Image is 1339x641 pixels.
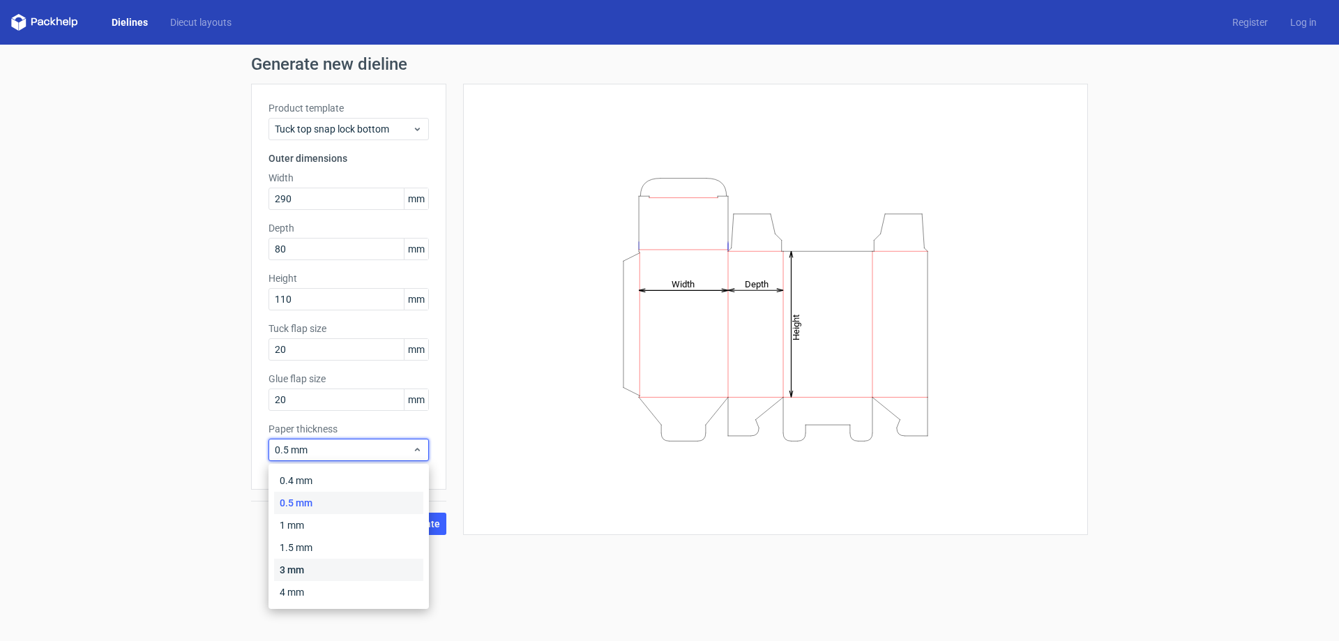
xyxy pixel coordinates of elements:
span: mm [404,239,428,259]
span: Tuck top snap lock bottom [275,122,412,136]
div: 0.5 mm [274,492,423,514]
label: Height [268,271,429,285]
label: Width [268,171,429,185]
label: Depth [268,221,429,235]
div: 1.5 mm [274,536,423,559]
tspan: Width [672,278,695,289]
a: Diecut layouts [159,15,243,29]
div: 3 mm [274,559,423,581]
span: mm [404,289,428,310]
span: mm [404,188,428,209]
div: 1 mm [274,514,423,536]
div: 0.4 mm [274,469,423,492]
a: Log in [1279,15,1328,29]
label: Tuck flap size [268,322,429,335]
a: Dielines [100,15,159,29]
div: 4 mm [274,581,423,603]
tspan: Depth [745,278,769,289]
tspan: Height [791,314,801,340]
span: mm [404,339,428,360]
h1: Generate new dieline [251,56,1088,73]
label: Paper thickness [268,422,429,436]
label: Glue flap size [268,372,429,386]
span: 0.5 mm [275,443,412,457]
h3: Outer dimensions [268,151,429,165]
label: Product template [268,101,429,115]
span: mm [404,389,428,410]
a: Register [1221,15,1279,29]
